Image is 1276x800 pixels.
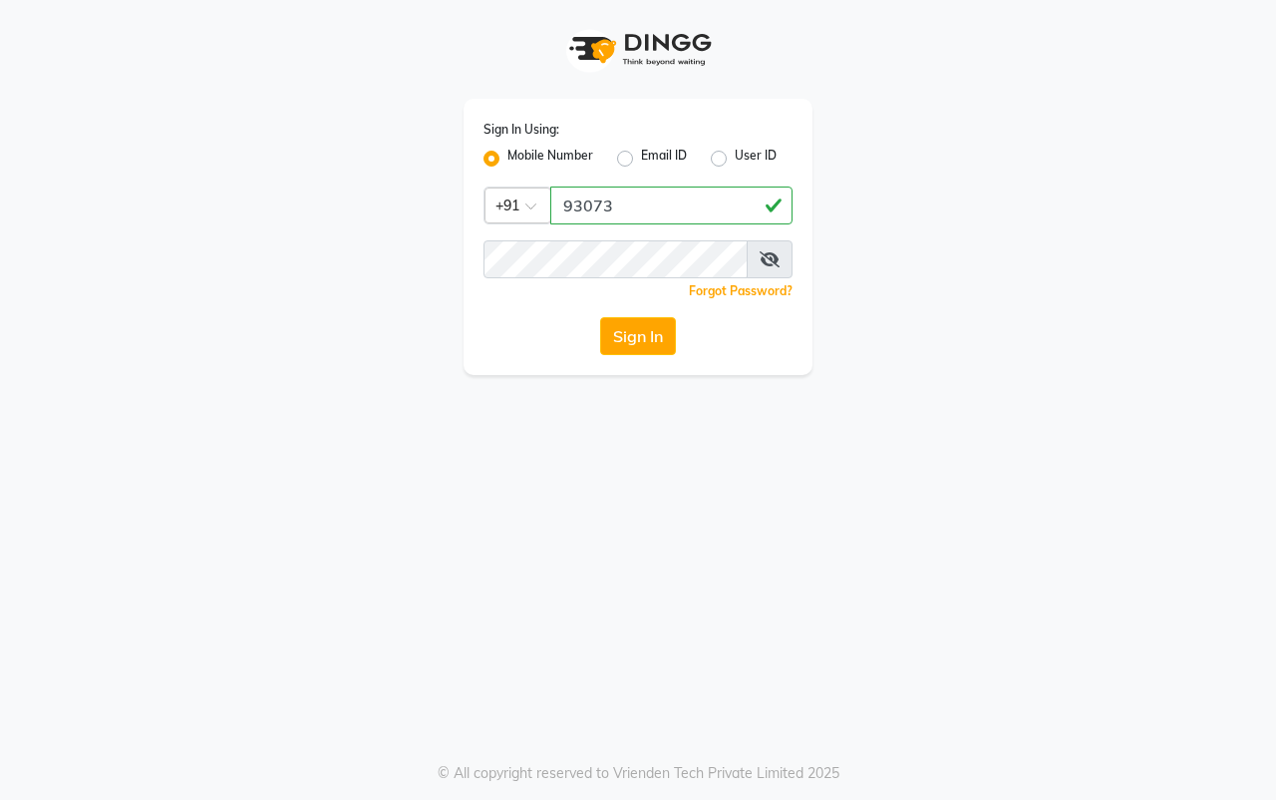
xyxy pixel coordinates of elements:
[641,147,687,171] label: Email ID
[600,317,676,355] button: Sign In
[735,147,777,171] label: User ID
[689,283,793,298] a: Forgot Password?
[483,240,748,278] input: Username
[507,147,593,171] label: Mobile Number
[550,187,793,224] input: Username
[483,121,559,139] label: Sign In Using:
[558,20,718,79] img: logo1.svg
